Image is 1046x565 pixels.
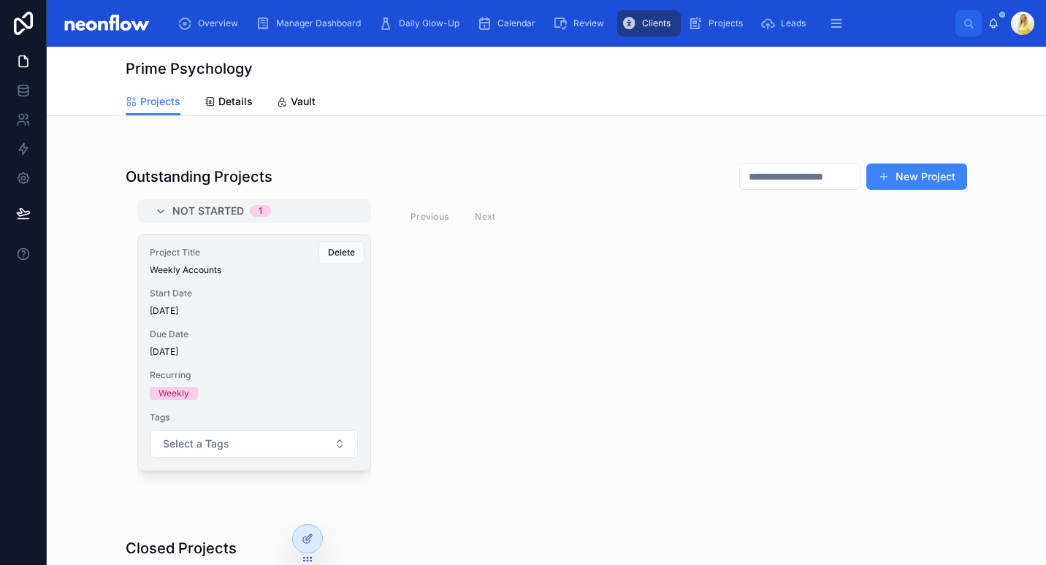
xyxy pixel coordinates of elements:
[374,10,470,36] a: Daily Glow-Up
[166,7,955,39] div: scrollable content
[150,264,359,276] span: Weekly Accounts
[318,241,364,264] button: Delete
[150,288,359,299] span: Start Date
[473,10,546,36] a: Calendar
[684,10,753,36] a: Projects
[204,88,253,118] a: Details
[709,18,743,29] span: Projects
[137,234,371,471] a: Project TitleWeekly AccountsStart Date[DATE]Due Date[DATE]RecurringWeeklyTagsSelect ButtonDelete
[756,10,816,36] a: Leads
[126,538,237,558] h1: Closed Projects
[150,346,359,358] span: [DATE]
[276,88,316,118] a: Vault
[291,94,316,109] span: Vault
[172,204,244,218] span: Not Started
[150,369,359,381] span: Recurring
[276,18,361,29] span: Manager Dashboard
[617,10,681,36] a: Clients
[251,10,371,36] a: Manager Dashboard
[58,12,154,35] img: App logo
[497,18,535,29] span: Calendar
[399,18,459,29] span: Daily Glow-Up
[126,58,253,79] h1: Prime Psychology
[198,18,238,29] span: Overview
[150,328,359,340] span: Due Date
[259,205,262,217] div: 1
[866,164,967,190] button: New Project
[642,18,671,29] span: Clients
[218,94,253,109] span: Details
[163,437,229,451] span: Select a Tags
[150,305,359,317] span: [DATE]
[140,94,180,109] span: Projects
[150,430,358,458] button: Select Button
[328,247,355,258] span: Delete
[549,10,614,36] a: Review
[150,247,359,258] span: Project Title
[781,18,806,29] span: Leads
[126,88,180,116] a: Projects
[150,412,359,423] span: Tags
[126,166,272,187] h1: Outstanding Projects
[173,10,248,36] a: Overview
[159,387,189,400] div: Weekly
[573,18,604,29] span: Review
